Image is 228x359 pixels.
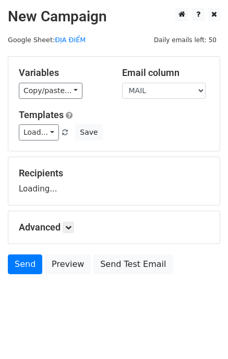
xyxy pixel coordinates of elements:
button: Save [75,124,102,140]
a: Daily emails left: 50 [150,36,220,44]
a: Load... [19,124,59,140]
h5: Recipients [19,168,209,179]
h2: New Campaign [8,8,220,25]
div: Loading... [19,168,209,195]
a: Templates [19,109,64,120]
h5: Email column [122,67,210,79]
a: Copy/paste... [19,83,82,99]
small: Google Sheet: [8,36,86,44]
span: Daily emails left: 50 [150,34,220,46]
h5: Advanced [19,222,209,233]
a: ĐỊA ĐIỂM [55,36,86,44]
a: Send [8,254,42,274]
a: Preview [45,254,91,274]
a: Send Test Email [93,254,173,274]
h5: Variables [19,67,106,79]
